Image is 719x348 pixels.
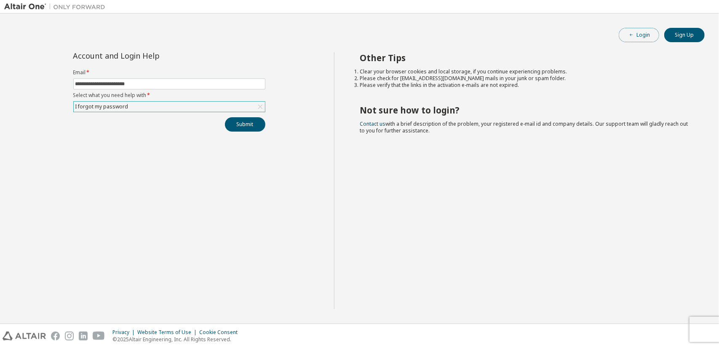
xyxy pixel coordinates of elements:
[93,332,105,340] img: youtube.svg
[225,117,265,132] button: Submit
[360,82,690,89] li: Please verify that the links in the activation e-mails are not expired.
[65,332,74,340] img: instagram.svg
[74,102,265,112] div: I forgot my password
[664,28,705,42] button: Sign Up
[360,68,690,75] li: Clear your browser cookies and local storage, if you continue experiencing problems.
[137,329,199,336] div: Website Terms of Use
[360,120,385,127] a: Contact us
[73,69,265,76] label: Email
[360,52,690,63] h2: Other Tips
[112,336,243,343] p: © 2025 Altair Engineering, Inc. All Rights Reserved.
[73,52,227,59] div: Account and Login Help
[112,329,137,336] div: Privacy
[199,329,243,336] div: Cookie Consent
[4,3,110,11] img: Altair One
[51,332,60,340] img: facebook.svg
[360,120,688,134] span: with a brief description of the problem, your registered e-mail id and company details. Our suppo...
[74,102,130,111] div: I forgot my password
[360,105,690,116] h2: Not sure how to login?
[360,75,690,82] li: Please check for [EMAIL_ADDRESS][DOMAIN_NAME] mails in your junk or spam folder.
[79,332,88,340] img: linkedin.svg
[619,28,659,42] button: Login
[3,332,46,340] img: altair_logo.svg
[73,92,265,99] label: Select what you need help with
